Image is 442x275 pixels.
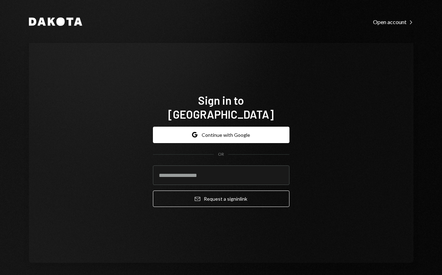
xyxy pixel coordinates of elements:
[153,191,289,207] button: Request a signinlink
[373,18,413,25] a: Open account
[153,127,289,143] button: Continue with Google
[153,93,289,121] h1: Sign in to [GEOGRAPHIC_DATA]
[218,151,224,157] div: OR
